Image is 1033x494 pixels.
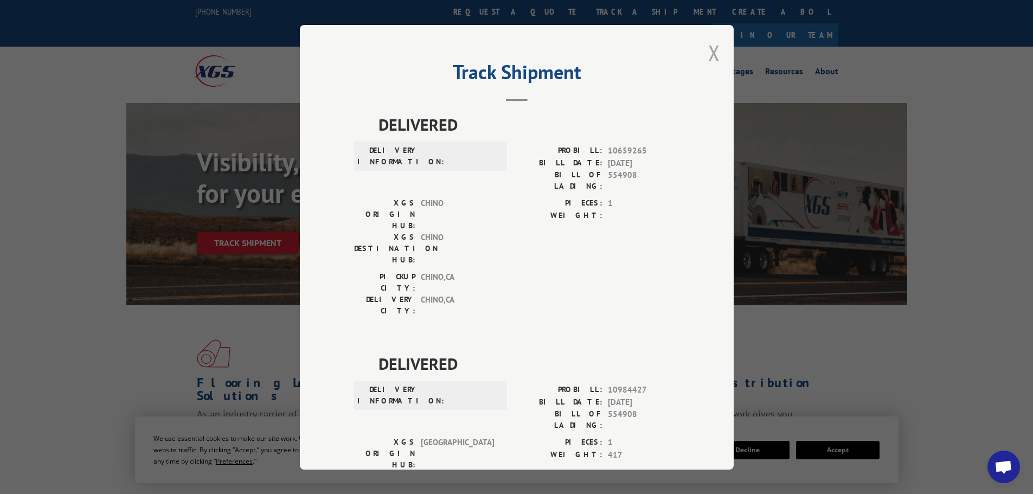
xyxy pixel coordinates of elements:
[608,437,679,449] span: 1
[354,232,415,266] label: XGS DESTINATION HUB:
[378,351,679,376] span: DELIVERED
[517,437,602,449] label: PIECES:
[517,145,602,157] label: PROBILL:
[708,39,720,67] button: Close modal
[354,437,415,471] label: XGS ORIGIN HUB:
[517,209,602,221] label: WEIGHT:
[608,384,679,396] span: 10984427
[608,197,679,210] span: 1
[517,448,602,461] label: WEIGHT:
[517,384,602,396] label: PROBILL:
[608,408,679,431] span: 554908
[354,65,679,85] h2: Track Shipment
[608,145,679,157] span: 10659265
[517,408,602,431] label: BILL OF LADING:
[608,448,679,461] span: 417
[354,271,415,294] label: PICKUP CITY:
[987,451,1020,483] div: Open chat
[517,169,602,192] label: BILL OF LADING:
[421,197,494,232] span: CHINO
[608,157,679,169] span: [DATE]
[608,396,679,408] span: [DATE]
[354,197,415,232] label: XGS ORIGIN HUB:
[421,271,494,294] span: CHINO , CA
[517,197,602,210] label: PIECES:
[357,145,419,168] label: DELIVERY INFORMATION:
[421,437,494,471] span: [GEOGRAPHIC_DATA]
[517,396,602,408] label: BILL DATE:
[421,294,494,317] span: CHINO , CA
[517,157,602,169] label: BILL DATE:
[608,169,679,192] span: 554908
[378,112,679,137] span: DELIVERED
[354,294,415,317] label: DELIVERY CITY:
[357,384,419,407] label: DELIVERY INFORMATION:
[421,232,494,266] span: CHINO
